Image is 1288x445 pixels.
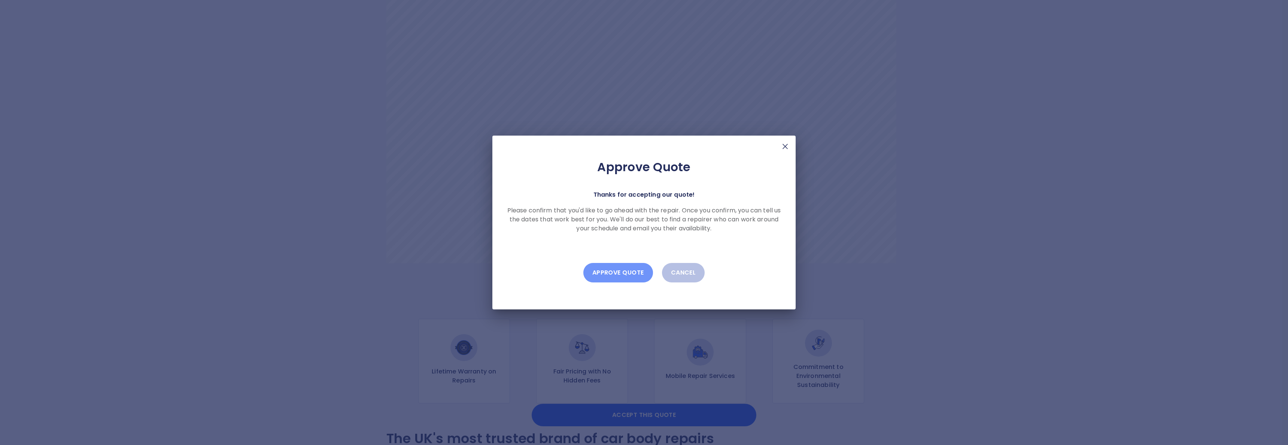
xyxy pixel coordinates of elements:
p: Thanks for accepting our quote! [593,190,695,200]
button: Cancel [662,263,705,282]
button: Approve Quote [583,263,653,282]
h2: Approve Quote [504,160,784,175]
img: X Mark [781,142,790,151]
p: Please confirm that you'd like to go ahead with the repair. Once you confirm, you can tell us the... [504,206,784,233]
